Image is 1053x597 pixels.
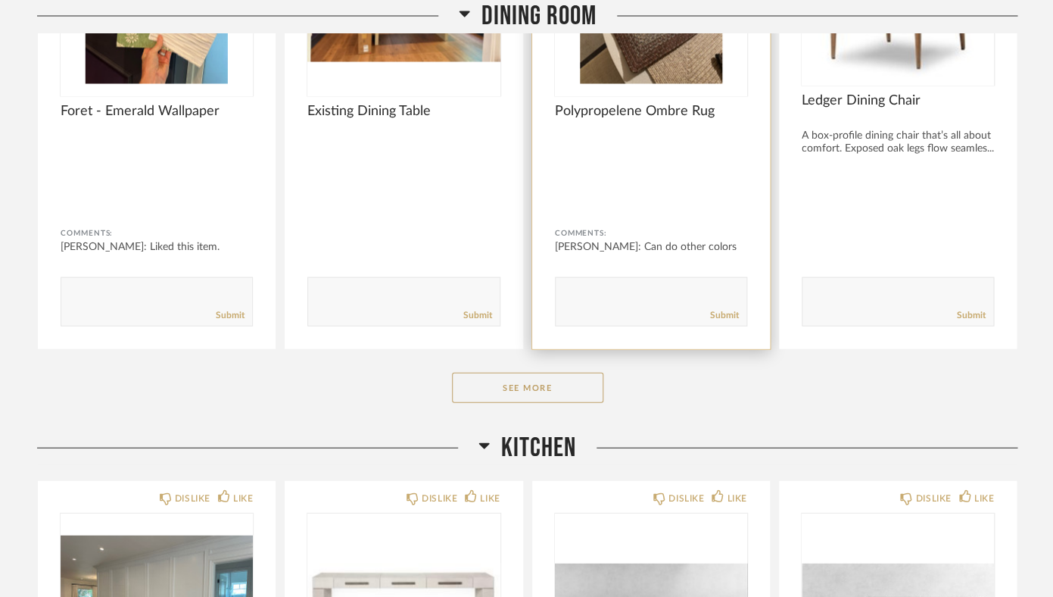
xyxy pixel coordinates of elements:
span: Kitchen [501,432,576,464]
div: DISLIKE [668,491,704,506]
div: A box-profile dining chair that’s all about comfort. Exposed oak legs flow seamles... [802,130,994,155]
div: LIKE [233,491,253,506]
span: Foret - Emerald Wallpaper [61,103,253,120]
span: Polypropelene Ombre Rug [555,103,747,120]
span: Ledger Dining Chair [802,92,994,109]
span: Existing Dining Table [307,103,500,120]
div: DISLIKE [422,491,457,506]
div: Comments: [555,226,747,241]
div: Comments: [61,226,253,241]
button: See More [452,373,603,403]
div: LIKE [974,491,994,506]
a: Submit [710,309,739,322]
div: [PERSON_NAME]: Can do other colors [555,239,747,255]
div: DISLIKE [915,491,951,506]
div: DISLIKE [175,491,210,506]
div: LIKE [480,491,500,506]
a: Submit [216,309,245,322]
a: Submit [957,309,986,322]
a: Submit [463,309,492,322]
div: LIKE [727,491,746,506]
div: [PERSON_NAME]: Liked this item. [61,239,253,255]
